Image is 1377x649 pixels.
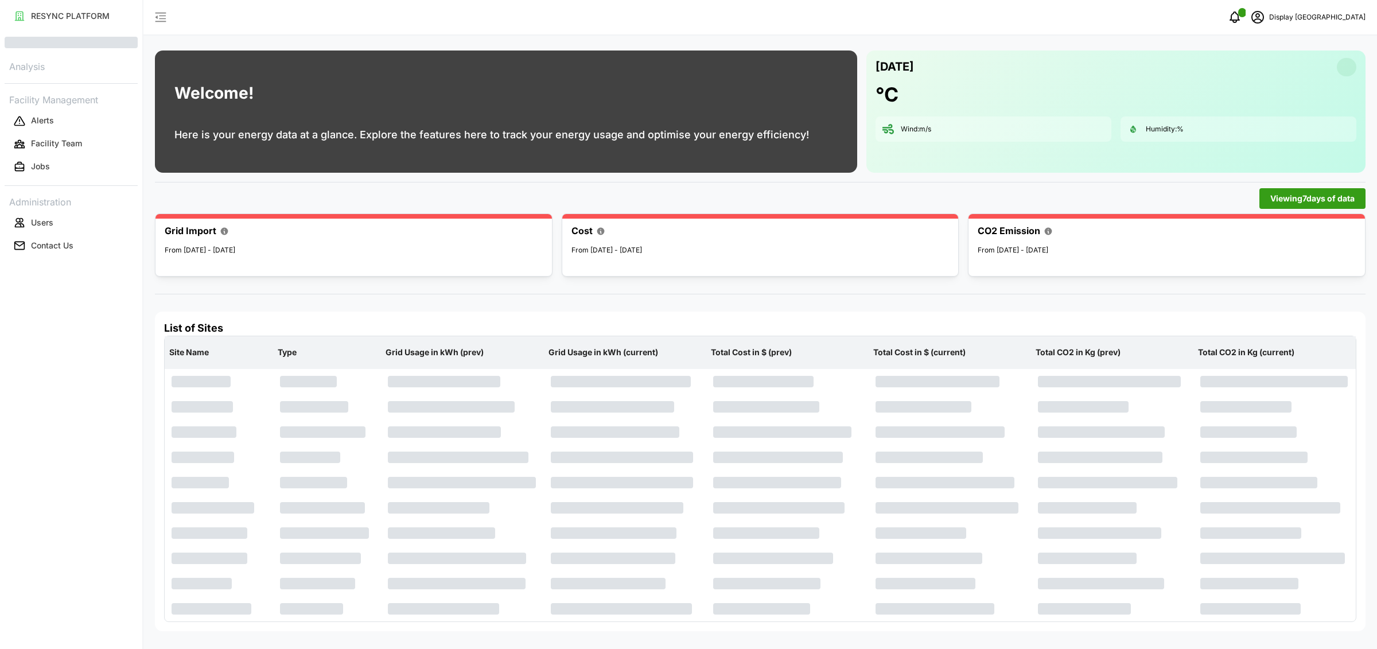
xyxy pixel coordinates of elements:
p: [DATE] [876,57,914,76]
a: Alerts [5,110,138,133]
p: CO2 Emission [978,224,1040,238]
p: Contact Us [31,240,73,251]
p: RESYNC PLATFORM [31,10,110,22]
a: RESYNC PLATFORM [5,5,138,28]
p: Grid Import [165,224,216,238]
p: Grid Usage in kWh (current) [546,337,704,367]
a: Jobs [5,156,138,178]
p: Site Name [167,337,271,367]
a: Facility Team [5,133,138,156]
p: From [DATE] - [DATE] [165,245,543,256]
p: Total Cost in $ (prev) [709,337,866,367]
p: Users [31,217,53,228]
p: Administration [5,193,138,209]
p: Total Cost in $ (current) [871,337,1029,367]
p: Facility Management [5,91,138,107]
button: Alerts [5,111,138,131]
p: Display [GEOGRAPHIC_DATA] [1269,12,1366,23]
h1: °C [876,82,898,107]
p: From [DATE] - [DATE] [978,245,1356,256]
p: Total CO2 in Kg (current) [1196,337,1353,367]
p: Alerts [31,115,54,126]
a: Users [5,211,138,234]
button: notifications [1223,6,1246,29]
button: Facility Team [5,134,138,154]
h4: List of Sites [164,321,1356,336]
button: RESYNC PLATFORM [5,6,138,26]
p: Analysis [5,57,138,74]
p: Total CO2 in Kg (prev) [1033,337,1191,367]
p: Facility Team [31,138,82,149]
a: Contact Us [5,234,138,257]
button: schedule [1246,6,1269,29]
span: Viewing 7 days of data [1270,189,1355,208]
button: Users [5,212,138,233]
h1: Welcome! [174,81,254,106]
p: Wind: m/s [901,125,931,134]
p: Jobs [31,161,50,172]
p: Grid Usage in kWh (prev) [383,337,541,367]
p: Humidity: % [1146,125,1184,134]
button: Contact Us [5,235,138,256]
button: Viewing7days of data [1259,188,1366,209]
p: Type [275,337,379,367]
p: Here is your energy data at a glance. Explore the features here to track your energy usage and op... [174,127,809,143]
button: Jobs [5,157,138,177]
p: From [DATE] - [DATE] [571,245,950,256]
p: Cost [571,224,593,238]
